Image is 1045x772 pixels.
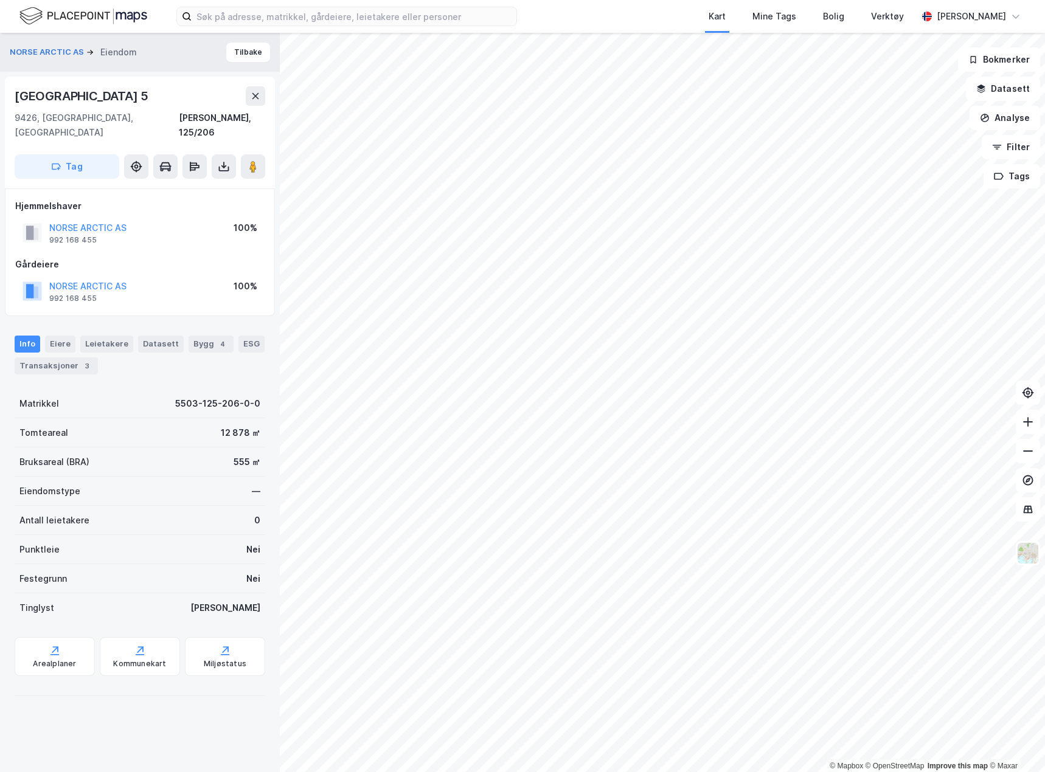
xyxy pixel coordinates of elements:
[984,714,1045,772] iframe: Chat Widget
[15,357,98,374] div: Transaksjoner
[217,338,229,350] div: 4
[252,484,260,498] div: —
[966,77,1040,101] button: Datasett
[830,762,863,770] a: Mapbox
[246,571,260,586] div: Nei
[234,221,257,235] div: 100%
[238,336,265,353] div: ESG
[189,336,234,353] div: Bygg
[958,47,1040,72] button: Bokmerker
[19,601,54,615] div: Tinglyst
[175,396,260,411] div: 5503-125-206-0-0
[15,111,179,140] div: 9426, [GEOGRAPHIC_DATA], [GEOGRAPHIC_DATA]
[866,762,925,770] a: OpenStreetMap
[19,484,80,498] div: Eiendomstype
[138,336,184,353] div: Datasett
[80,336,133,353] div: Leietakere
[15,257,265,272] div: Gårdeiere
[221,426,260,440] div: 12 878 ㎡
[10,46,86,58] button: NORSE ARCTIC AS
[19,455,89,469] div: Bruksareal (BRA)
[982,135,1040,159] button: Filter
[179,111,265,140] div: [PERSON_NAME], 125/206
[45,336,75,353] div: Eiere
[234,455,260,469] div: 555 ㎡
[709,9,726,24] div: Kart
[49,235,97,245] div: 992 168 455
[752,9,796,24] div: Mine Tags
[204,659,246,669] div: Miljøstatus
[19,542,60,557] div: Punktleie
[190,601,260,615] div: [PERSON_NAME]
[19,571,67,586] div: Festegrunn
[254,513,260,528] div: 0
[192,7,516,26] input: Søk på adresse, matrikkel, gårdeiere, leietakere eller personer
[15,86,151,106] div: [GEOGRAPHIC_DATA] 5
[81,360,93,372] div: 3
[246,542,260,557] div: Nei
[984,164,1040,188] button: Tags
[226,43,270,62] button: Tilbake
[19,396,59,411] div: Matrikkel
[15,336,40,353] div: Info
[100,45,137,60] div: Eiendom
[937,9,1006,24] div: [PERSON_NAME]
[113,659,166,669] div: Kommunekart
[970,106,1040,130] button: Analyse
[49,294,97,303] div: 992 168 455
[823,9,844,24] div: Bolig
[234,279,257,294] div: 100%
[871,9,904,24] div: Verktøy
[33,659,76,669] div: Arealplaner
[1016,542,1040,565] img: Z
[19,426,68,440] div: Tomteareal
[15,154,119,179] button: Tag
[984,714,1045,772] div: Kontrollprogram for chat
[15,199,265,213] div: Hjemmelshaver
[19,5,147,27] img: logo.f888ab2527a4732fd821a326f86c7f29.svg
[928,762,988,770] a: Improve this map
[19,513,89,528] div: Antall leietakere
